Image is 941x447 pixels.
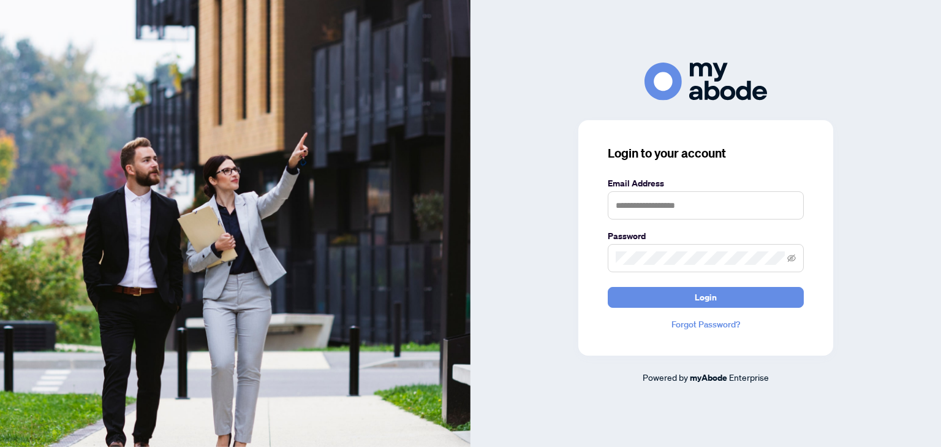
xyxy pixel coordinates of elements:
img: ma-logo [644,63,767,100]
a: myAbode [690,371,727,384]
span: Login [695,288,717,307]
h3: Login to your account [608,145,804,162]
span: Enterprise [729,372,769,383]
button: Login [608,287,804,308]
label: Email Address [608,177,804,190]
span: Powered by [643,372,688,383]
a: Forgot Password? [608,318,804,331]
label: Password [608,229,804,243]
span: eye-invisible [787,254,796,262]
